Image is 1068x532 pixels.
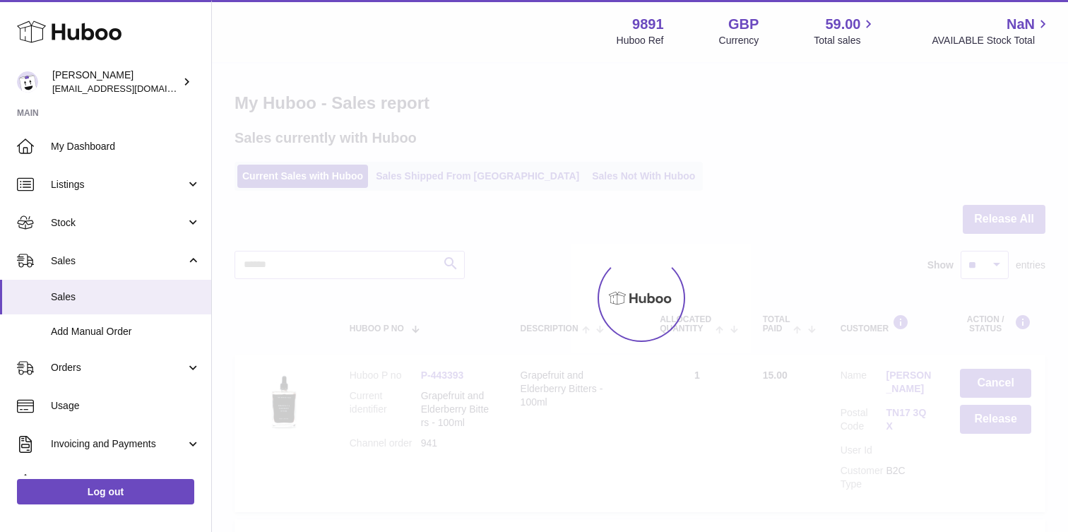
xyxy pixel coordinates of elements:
div: Huboo Ref [617,34,664,47]
span: Add Manual Order [51,325,201,338]
span: Orders [51,361,186,374]
div: Currency [719,34,759,47]
span: Sales [51,254,186,268]
span: AVAILABLE Stock Total [932,34,1051,47]
strong: 9891 [632,15,664,34]
span: Sales [51,290,201,304]
span: NaN [1007,15,1035,34]
span: Total sales [814,34,877,47]
span: Stock [51,216,186,230]
img: ro@thebitterclub.co.uk [17,71,38,93]
a: Log out [17,479,194,504]
span: Invoicing and Payments [51,437,186,451]
span: Usage [51,399,201,413]
div: [PERSON_NAME] [52,69,179,95]
span: [EMAIL_ADDRESS][DOMAIN_NAME] [52,83,208,94]
a: 59.00 Total sales [814,15,877,47]
span: Listings [51,178,186,191]
a: NaN AVAILABLE Stock Total [932,15,1051,47]
span: 59.00 [825,15,860,34]
span: My Dashboard [51,140,201,153]
strong: GBP [728,15,759,34]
